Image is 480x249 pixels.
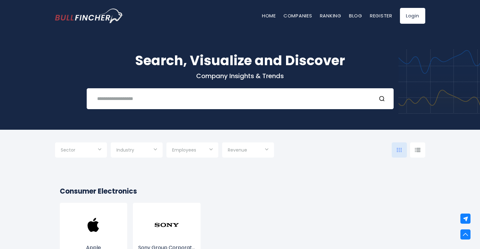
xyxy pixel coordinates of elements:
[320,12,341,19] a: Ranking
[284,12,312,19] a: Companies
[116,147,134,153] span: Industry
[55,9,123,23] a: Go to homepage
[55,72,425,80] p: Company Insights & Trends
[81,212,106,238] img: AAPL.png
[55,51,425,71] h1: Search, Visualize and Discover
[262,12,276,19] a: Home
[397,148,402,152] img: icon-comp-grid.svg
[172,145,213,156] input: Selection
[172,147,196,153] span: Employees
[228,147,247,153] span: Revenue
[415,148,421,152] img: icon-comp-list-view.svg
[349,12,362,19] a: Blog
[370,12,392,19] a: Register
[154,212,179,238] img: SONY.png
[400,8,425,24] a: Login
[61,145,101,156] input: Selection
[379,95,387,103] button: Search
[116,145,157,156] input: Selection
[60,186,421,196] h2: Consumer Electronics
[228,145,268,156] input: Selection
[61,147,75,153] span: Sector
[55,9,123,23] img: Bullfincher logo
